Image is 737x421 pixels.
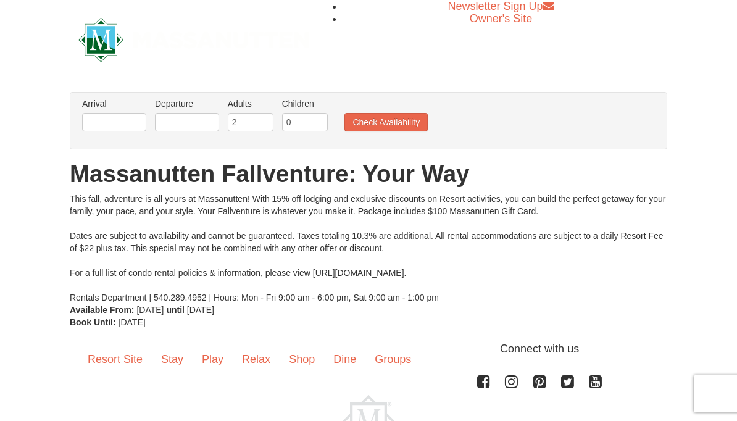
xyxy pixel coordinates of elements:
[70,193,667,304] div: This fall, adventure is all yours at Massanutten! With 15% off lodging and exclusive discounts on...
[155,98,219,110] label: Departure
[70,317,116,327] strong: Book Until:
[470,12,532,25] a: Owner's Site
[187,305,214,315] span: [DATE]
[324,341,365,379] a: Dine
[280,341,324,379] a: Shop
[70,305,135,315] strong: Available From:
[78,341,152,379] a: Resort Site
[136,305,164,315] span: [DATE]
[166,305,185,315] strong: until
[119,317,146,327] span: [DATE]
[365,341,420,379] a: Groups
[82,98,146,110] label: Arrival
[78,23,309,52] a: Massanutten Resort
[344,113,428,131] button: Check Availability
[152,341,193,379] a: Stay
[228,98,273,110] label: Adults
[282,98,328,110] label: Children
[70,162,667,186] h1: Massanutten Fallventure: Your Way
[193,341,233,379] a: Play
[233,341,280,379] a: Relax
[78,18,309,62] img: Massanutten Resort Logo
